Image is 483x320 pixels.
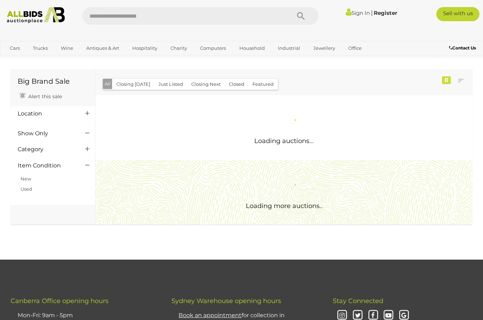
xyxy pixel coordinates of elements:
[225,79,249,90] button: Closed
[5,42,24,54] a: Cars
[18,90,64,101] a: Alert this sale
[371,9,373,17] span: |
[374,10,397,16] a: Register
[235,42,269,54] a: Household
[11,297,109,305] span: Canberra Office opening hours
[196,42,231,54] a: Computers
[246,202,322,210] span: Loading more auctions..
[21,176,31,182] a: New
[333,297,383,305] span: Stay Connected
[18,111,75,117] h4: Location
[103,79,112,89] button: All
[309,42,340,54] a: Jewellery
[449,45,476,51] b: Contact Us
[4,7,68,23] img: Allbids.com.au
[82,42,124,54] a: Antiques & Art
[254,137,314,145] span: Loading auctions...
[283,7,319,25] button: Search
[18,146,75,153] h4: Category
[346,10,370,16] a: Sign In
[56,42,78,54] a: Wine
[5,54,29,66] a: Sports
[128,42,162,54] a: Hospitality
[18,162,75,169] h4: Item Condition
[442,76,451,84] div: 0
[154,79,187,90] button: Just Listed
[21,186,32,192] a: Used
[27,93,62,100] span: Alert this sale
[18,130,75,137] h4: Show Only
[436,7,479,21] a: Sell with us
[171,297,281,305] span: Sydney Warehouse opening hours
[166,42,192,54] a: Charity
[112,79,155,90] button: Closing [DATE]
[273,42,305,54] a: Industrial
[33,54,92,66] a: [GEOGRAPHIC_DATA]
[187,79,225,90] button: Closing Next
[18,77,88,85] h1: Big Brand Sale
[28,42,52,54] a: Trucks
[449,44,478,52] a: Contact Us
[344,42,366,54] a: Office
[179,312,241,319] u: Book an appointment
[248,79,278,90] button: Featured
